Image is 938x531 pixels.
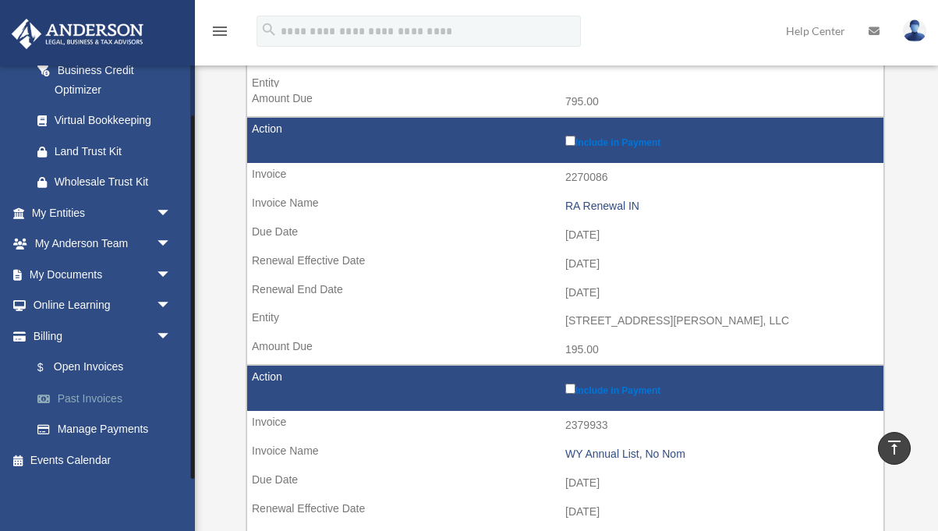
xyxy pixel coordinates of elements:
span: arrow_drop_down [156,197,187,229]
a: Land Trust Kit [22,136,195,167]
i: search [260,21,278,38]
div: WY Annual List, No Nom [565,448,876,461]
div: RA Renewal IN [565,200,876,213]
td: [DATE] [247,469,883,498]
td: 195.00 [247,335,883,365]
div: Virtual Bookkeeping [55,111,175,130]
label: Include in Payment [565,381,876,396]
a: vertical_align_top [878,432,911,465]
i: vertical_align_top [885,438,904,457]
a: My Anderson Teamarrow_drop_down [11,228,195,260]
td: 2379933 [247,411,883,441]
div: Land Trust Kit [55,142,175,161]
img: Anderson Advisors Platinum Portal [7,19,148,49]
span: arrow_drop_down [156,320,187,352]
span: $ [46,358,54,377]
td: [DATE] [247,250,883,279]
a: Manage Payments [22,414,195,445]
span: arrow_drop_down [156,228,187,260]
a: My Entitiesarrow_drop_down [11,197,195,228]
td: [STREET_ADDRESS][PERSON_NAME], LLC [247,306,883,336]
span: arrow_drop_down [156,259,187,291]
a: Past Invoices [22,383,195,414]
a: $Open Invoices [22,352,187,384]
td: [DATE] [247,497,883,527]
a: Billingarrow_drop_down [11,320,195,352]
a: menu [211,27,229,41]
div: Wholesale Trust Kit [55,172,175,192]
span: arrow_drop_down [156,290,187,322]
a: Business Credit Optimizer [22,55,195,105]
td: [DATE] [247,221,883,250]
input: Include in Payment [565,136,575,146]
div: Business Credit Optimizer [55,61,175,99]
a: Virtual Bookkeeping [22,105,195,136]
label: Include in Payment [565,133,876,148]
i: menu [211,22,229,41]
a: Wholesale Trust Kit [22,167,195,198]
td: 2270086 [247,163,883,193]
input: Include in Payment [565,384,575,394]
td: 795.00 [247,87,883,117]
a: Online Learningarrow_drop_down [11,290,195,321]
a: My Documentsarrow_drop_down [11,259,195,290]
td: [DATE] [247,278,883,308]
a: Events Calendar [11,444,195,476]
img: User Pic [903,19,926,42]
